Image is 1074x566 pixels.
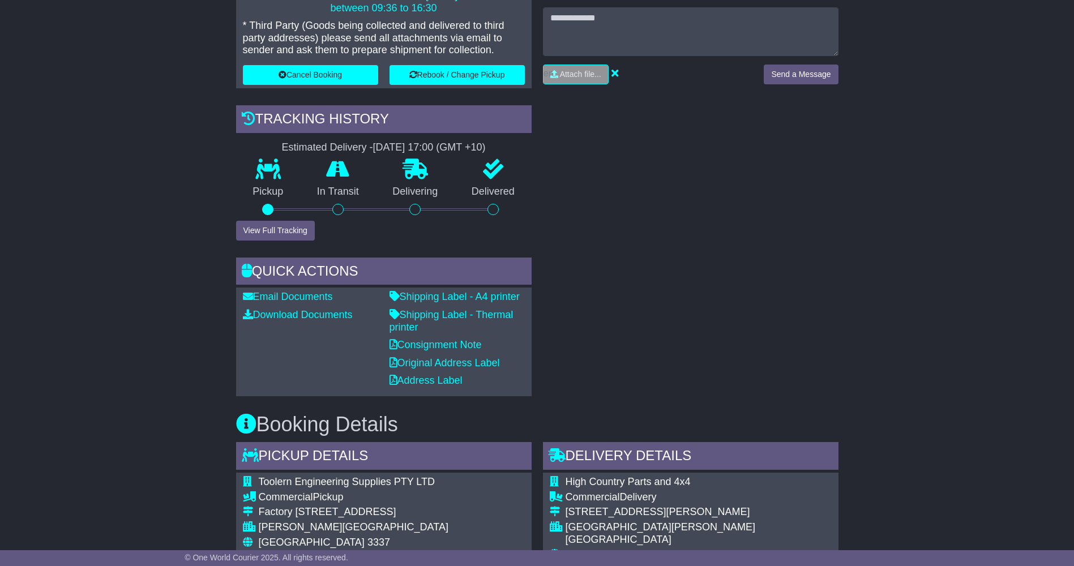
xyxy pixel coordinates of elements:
div: Quick Actions [236,258,532,288]
div: [DATE] 17:00 (GMT +10) [373,141,486,154]
button: Send a Message [764,65,838,84]
p: Delivering [376,186,455,198]
span: Commercial [259,491,313,503]
button: View Full Tracking [236,221,315,241]
div: Delivery Details [543,442,838,473]
p: Pickup [236,186,301,198]
span: 3722 [674,548,697,560]
a: Address Label [390,375,463,386]
div: Delivery [566,491,832,504]
p: Delivered [455,186,532,198]
div: Factory [STREET_ADDRESS] [259,506,448,518]
h3: Booking Details [236,413,838,436]
span: [GEOGRAPHIC_DATA] [566,548,671,560]
a: Consignment Note [390,339,482,350]
a: Original Address Label [390,357,500,368]
div: [PERSON_NAME][GEOGRAPHIC_DATA] [259,521,448,534]
span: [GEOGRAPHIC_DATA] [259,537,365,548]
div: [STREET_ADDRESS][PERSON_NAME] [566,506,832,518]
p: In Transit [300,186,376,198]
button: Cancel Booking [243,65,378,85]
div: Tracking history [236,105,532,136]
span: Commercial [566,491,620,503]
a: Download Documents [243,309,353,320]
p: * Third Party (Goods being collected and delivered to third party addresses) please send all atta... [243,20,525,57]
div: Estimated Delivery - [236,141,532,154]
div: [GEOGRAPHIC_DATA][PERSON_NAME][GEOGRAPHIC_DATA] [566,521,832,546]
a: Shipping Label - Thermal printer [390,309,514,333]
span: High Country Parts and 4x4 [566,476,691,487]
button: Rebook / Change Pickup [390,65,525,85]
div: Pickup [259,491,448,504]
a: Shipping Label - A4 printer [390,291,520,302]
span: © One World Courier 2025. All rights reserved. [185,553,348,562]
span: 3337 [367,537,390,548]
div: Pickup Details [236,442,532,473]
span: Toolern Engineering Supplies PTY LTD [259,476,435,487]
a: Email Documents [243,291,333,302]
